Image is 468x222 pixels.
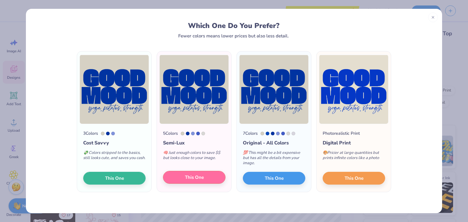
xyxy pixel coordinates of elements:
div: Original - All Colors [243,139,305,147]
div: 7452 C [111,132,115,135]
button: This One [83,172,146,185]
div: Cost Savvy [83,139,146,147]
div: Digital Print [323,139,385,147]
div: Pricier at large quantities but prints infinite colors like a photo [323,147,385,167]
div: 7452 C [276,132,280,135]
img: 7 color option [239,54,309,124]
img: 5 color option [159,54,229,124]
div: 7 Colors [243,130,258,137]
div: This might be a bit expensive but has all the details from your image. [243,147,305,172]
div: 5 Colors [163,130,178,137]
div: Fewer colors means lower prices but also less detail. [178,33,289,38]
div: Cool Gray 1 C [201,132,205,135]
div: 3 Colors [83,130,98,137]
div: Colors stripped to the basics, still looks cute, and saves you cash. [83,147,146,167]
div: 7452 C [191,132,195,135]
div: Semi-Lux [163,139,225,147]
div: 2728 C [266,132,269,135]
span: This One [265,175,284,182]
span: 🧠 [163,150,168,155]
div: 7527 C [261,132,264,135]
div: 7527 C [181,132,184,135]
div: Photorealistic Print [323,130,360,137]
div: 286 C [186,132,190,135]
img: Photorealistic preview [319,54,388,124]
div: Which One Do You Prefer? [43,22,425,30]
div: Just enough colors to save $$ but looks close to your image. [163,147,225,167]
span: This One [185,174,204,181]
span: This One [345,175,363,182]
div: 286 C [271,132,275,135]
div: 7527 C [101,132,105,135]
span: 💯 [243,150,248,155]
span: This One [105,175,124,182]
div: 5315 C [292,132,295,135]
button: This One [163,171,225,184]
button: This One [323,172,385,185]
span: 🎨 [323,150,328,155]
span: 💸 [83,150,88,155]
div: 286 C [106,132,110,135]
div: 2726 C [196,132,200,135]
div: Cool Gray 1 C [286,132,290,135]
img: 3 color option [80,54,149,124]
button: This One [243,172,305,185]
div: 2726 C [281,132,285,135]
